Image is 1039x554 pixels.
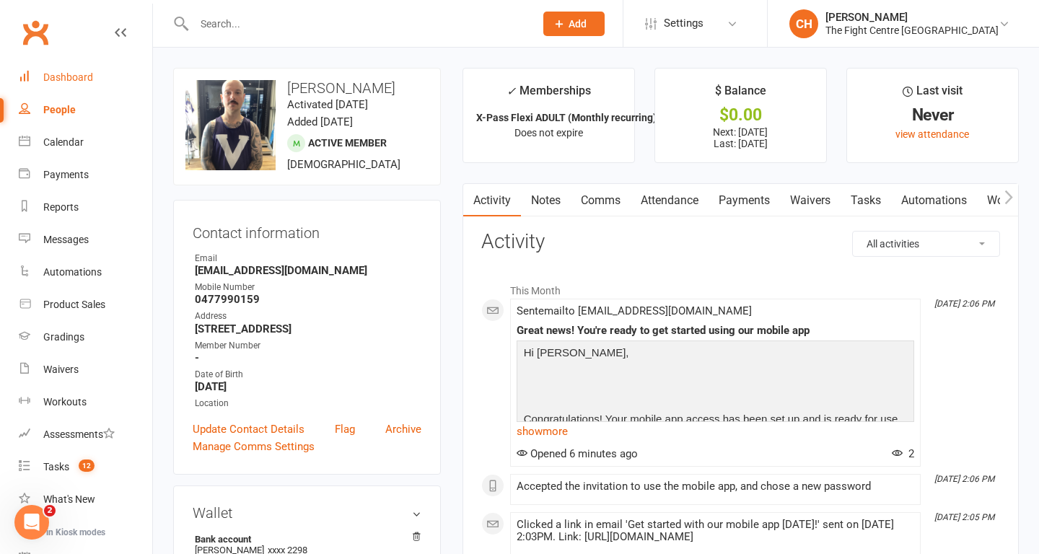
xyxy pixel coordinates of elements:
[19,94,152,126] a: People
[195,252,421,265] div: Email
[195,397,421,410] div: Location
[891,184,977,217] a: Automations
[43,201,79,213] div: Reports
[543,12,605,36] button: Add
[190,14,525,34] input: Search...
[193,421,304,438] a: Update Contact Details
[43,493,95,505] div: What's New
[43,234,89,245] div: Messages
[668,107,813,123] div: $0.00
[825,11,999,24] div: [PERSON_NAME]
[507,84,516,98] i: ✓
[195,339,421,353] div: Member Number
[43,299,105,310] div: Product Sales
[476,112,657,123] strong: X-Pass Flexi ADULT (Monthly recurring)
[715,82,766,107] div: $ Balance
[19,386,152,418] a: Workouts
[308,137,387,149] span: Active member
[481,276,1000,299] li: This Month
[43,364,79,375] div: Waivers
[514,127,583,138] span: Does not expire
[517,325,914,337] div: Great news! You're ready to get started using our mobile app
[385,421,421,438] a: Archive
[507,82,591,108] div: Memberships
[520,410,911,431] p: Congratulations! Your mobile app access has been set up and is ready for use.
[19,289,152,321] a: Product Sales
[195,264,421,277] strong: [EMAIL_ADDRESS][DOMAIN_NAME]
[825,24,999,37] div: The Fight Centre [GEOGRAPHIC_DATA]
[517,480,914,493] div: Accepted the invitation to use the mobile app, and chose a new password
[19,256,152,289] a: Automations
[19,159,152,191] a: Payments
[195,293,421,306] strong: 0477990159
[335,421,355,438] a: Flag
[521,184,571,217] a: Notes
[44,505,56,516] span: 2
[892,447,914,460] span: 2
[19,321,152,353] a: Gradings
[517,519,914,543] div: Clicked a link in email 'Get started with our mobile app [DATE]!' sent on [DATE] 2:03PM. Link: [U...
[934,512,994,522] i: [DATE] 2:05 PM
[43,461,69,472] div: Tasks
[569,18,587,30] span: Add
[517,304,752,317] span: Sent email to [EMAIL_ADDRESS][DOMAIN_NAME]
[287,98,368,111] time: Activated [DATE]
[19,224,152,256] a: Messages
[195,309,421,323] div: Address
[17,14,53,50] a: Clubworx
[43,428,115,440] div: Assessments
[664,7,703,40] span: Settings
[19,126,152,159] a: Calendar
[195,322,421,335] strong: [STREET_ADDRESS]
[14,505,49,540] iframe: Intercom live chat
[19,483,152,516] a: What's New
[287,158,400,171] span: [DEMOGRAPHIC_DATA]
[631,184,709,217] a: Attendance
[19,191,152,224] a: Reports
[193,505,421,521] h3: Wallet
[789,9,818,38] div: CH
[520,344,911,365] p: Hi [PERSON_NAME],
[860,107,1005,123] div: Never
[195,534,414,545] strong: Bank account
[195,368,421,382] div: Date of Birth
[571,184,631,217] a: Comms
[43,136,84,148] div: Calendar
[19,451,152,483] a: Tasks 12
[780,184,841,217] a: Waivers
[193,438,315,455] a: Manage Comms Settings
[185,80,429,96] h3: [PERSON_NAME]
[43,266,102,278] div: Automations
[934,474,994,484] i: [DATE] 2:06 PM
[895,128,969,140] a: view attendance
[79,460,95,472] span: 12
[19,353,152,386] a: Waivers
[185,80,276,170] img: image1757905599.png
[43,71,93,83] div: Dashboard
[517,421,914,441] a: show more
[841,184,891,217] a: Tasks
[195,380,421,393] strong: [DATE]
[668,126,813,149] p: Next: [DATE] Last: [DATE]
[195,281,421,294] div: Mobile Number
[19,61,152,94] a: Dashboard
[481,231,1000,253] h3: Activity
[287,115,353,128] time: Added [DATE]
[934,299,994,309] i: [DATE] 2:06 PM
[195,351,421,364] strong: -
[517,447,638,460] span: Opened 6 minutes ago
[43,104,76,115] div: People
[43,169,89,180] div: Payments
[709,184,780,217] a: Payments
[43,331,84,343] div: Gradings
[19,418,152,451] a: Assessments
[193,219,421,241] h3: Contact information
[43,396,87,408] div: Workouts
[463,184,521,217] a: Activity
[903,82,963,107] div: Last visit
